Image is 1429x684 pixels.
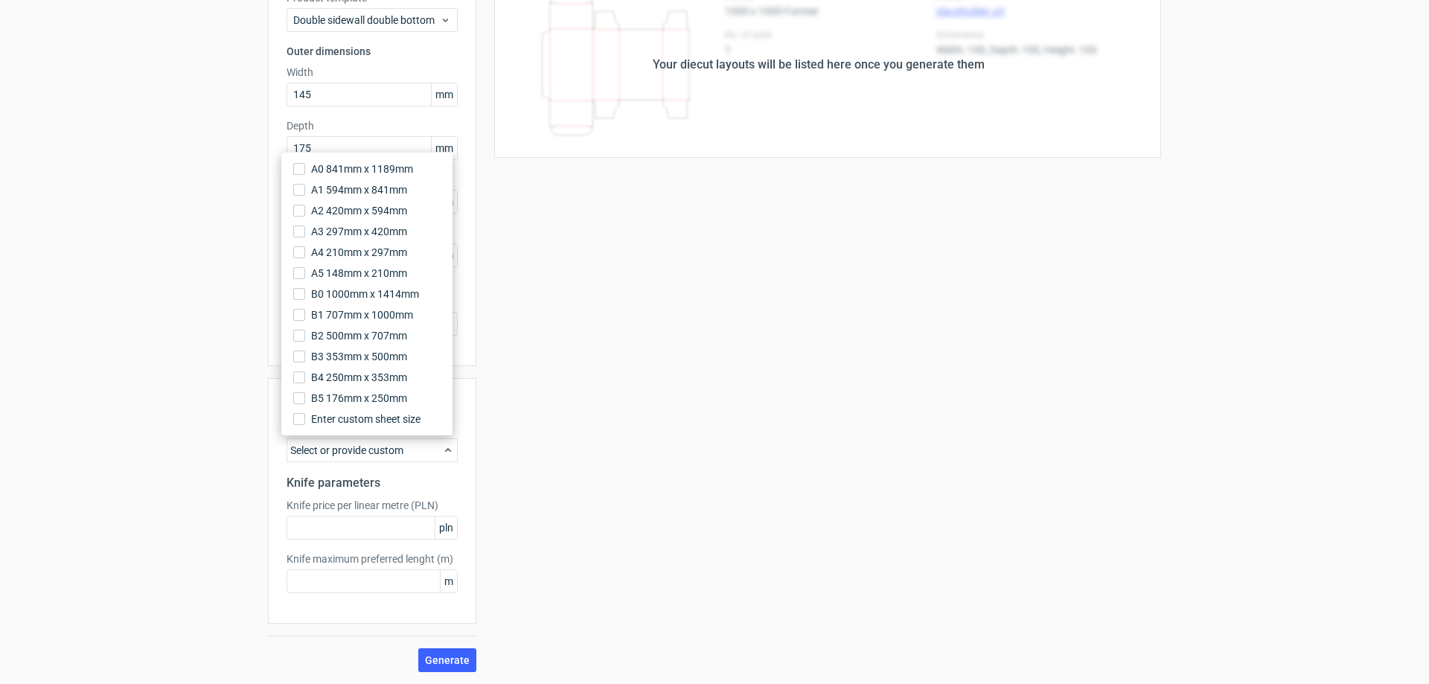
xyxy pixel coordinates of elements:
span: B5 176mm x 250mm [311,391,407,406]
div: Your diecut layouts will be listed here once you generate them [653,56,985,74]
span: B1 707mm x 1000mm [311,307,413,322]
span: mm [431,83,457,106]
span: Enter custom sheet size [311,412,421,426]
span: A1 594mm x 841mm [311,182,407,197]
button: Generate [418,648,476,672]
label: Knife maximum preferred lenght (m) [287,552,458,566]
label: Depth [287,118,458,133]
span: A2 420mm x 594mm [311,203,407,218]
span: Generate [425,655,470,665]
span: m [440,570,457,592]
span: A3 297mm x 420mm [311,224,407,239]
label: Width [287,65,458,80]
span: pln [435,517,457,539]
label: Knife price per linear metre (PLN) [287,498,458,513]
span: A4 210mm x 297mm [311,245,407,260]
div: Select or provide custom [287,438,458,462]
span: A5 148mm x 210mm [311,266,407,281]
span: B3 353mm x 500mm [311,349,407,364]
span: mm [431,137,457,159]
span: B2 500mm x 707mm [311,328,407,343]
span: A0 841mm x 1189mm [311,162,413,176]
span: B4 250mm x 353mm [311,370,407,385]
span: B0 1000mm x 1414mm [311,287,419,301]
h3: Outer dimensions [287,44,458,59]
span: Double sidewall double bottom [293,13,440,28]
h2: Knife parameters [287,474,458,492]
